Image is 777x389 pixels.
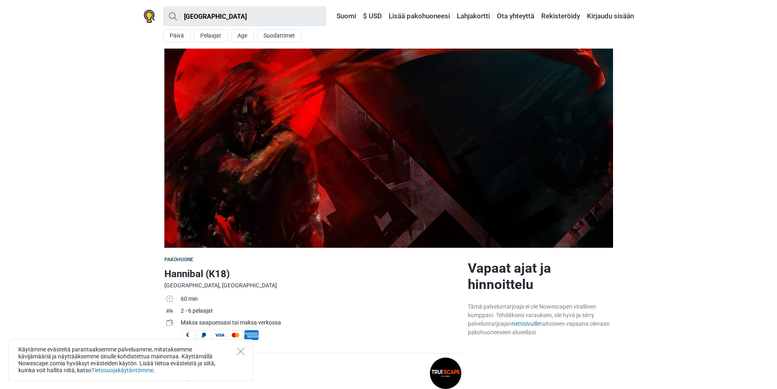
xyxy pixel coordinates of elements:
div: Maksa saapuessasi tai maksa verkossa [181,318,461,327]
span: Pakohuone [164,257,194,262]
img: Suomi [331,13,336,19]
h1: Hannibal (K18) [164,267,461,281]
td: 60 min [181,294,461,306]
td: 2 - 6 pelaajat [181,306,461,318]
a: nettisivuille [512,320,540,327]
span: MasterCard [228,330,243,340]
span: Visa [213,330,227,340]
a: Lahjakortti [455,9,492,24]
a: Tietosuojakäytäntömme [91,367,153,373]
input: kokeile “London” [163,7,326,26]
h2: Vapaat ajat ja hinnoittelu [468,260,613,293]
a: Lisää pakohuoneesi [387,9,452,24]
span: American Express [244,330,259,340]
button: Close [237,348,244,355]
div: Käytämme evästeitä parantaaksemme palveluamme, mitataksemme kävijämääriä ja näyttääksemme sinulle... [8,339,253,381]
a: Rekisteröidy [539,9,582,24]
img: Nowescape logo [144,10,155,23]
a: Kirjaudu sisään [585,9,634,24]
div: [GEOGRAPHIC_DATA], [GEOGRAPHIC_DATA] [164,281,461,290]
img: a9a6653e48976138l.png [430,358,461,389]
img: Hannibal (K18) photo 1 [164,49,613,248]
button: Suodattimet [257,29,301,42]
button: Age [231,29,254,42]
a: Suomi [329,9,358,24]
a: $ USD [361,9,384,24]
a: Ota yhteyttä [495,9,536,24]
button: Päivä [163,29,190,42]
button: Pelaajat [194,29,228,42]
span: PayPal [197,330,211,340]
div: Tämä palveluntarjoaja ei ole Nowescapen virallinen kumppani. Tehdäksesi varauksen, ole hyvä ja si... [468,302,613,337]
span: Käteinen [181,330,195,340]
